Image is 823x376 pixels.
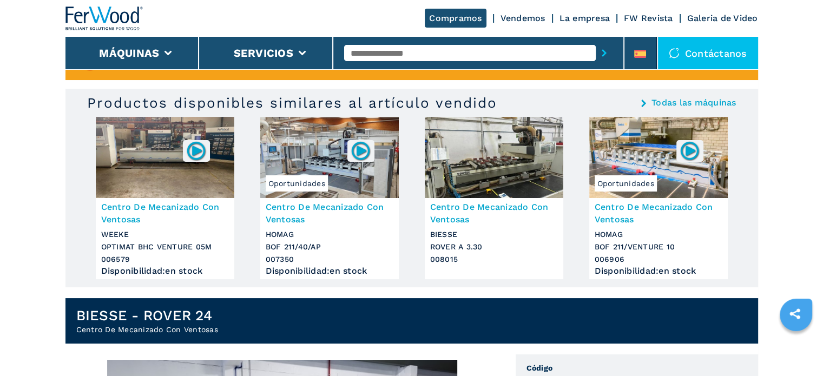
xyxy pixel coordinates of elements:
h3: BIESSE ROVER A 3.30 008015 [430,228,558,266]
a: Vendemos [501,13,545,23]
a: Centro De Mecanizado Con Ventosas BIESSE ROVER A 3.30Centro De Mecanizado Con VentosasBIESSEROVER... [425,117,563,279]
h3: HOMAG BOF 211/VENTURE 10 006906 [595,228,722,266]
a: Centro De Mecanizado Con Ventosas HOMAG BOF 211/VENTURE 10Oportunidades006906Centro De Mecanizado... [589,117,728,279]
h3: WEEKE OPTIMAT BHC VENTURE 05M 006579 [101,228,229,266]
div: Disponibilidad : en stock [595,268,722,274]
img: Ferwood [65,6,143,30]
a: Compramos [425,9,486,28]
img: Centro De Mecanizado Con Ventosas BIESSE ROVER A 3.30 [425,117,563,198]
a: sharethis [781,300,808,327]
span: Oportunidades [595,175,657,192]
div: Disponibilidad : en stock [266,268,393,274]
img: Centro De Mecanizado Con Ventosas HOMAG BOF 211/40/AP [260,117,399,198]
a: Centro De Mecanizado Con Ventosas WEEKE OPTIMAT BHC VENTURE 05M006579Centro De Mecanizado Con Ven... [96,117,234,279]
a: FW Revista [624,13,673,23]
h2: Centro De Mecanizado Con Ventosas [76,324,218,335]
h3: Centro De Mecanizado Con Ventosas [101,201,229,226]
h3: HOMAG BOF 211/40/AP 007350 [266,228,393,266]
img: 006579 [186,140,207,161]
img: Centro De Mecanizado Con Ventosas HOMAG BOF 211/VENTURE 10 [589,117,728,198]
h3: Productos disponibles similares al artículo vendido [87,94,497,111]
img: 006906 [679,140,700,161]
img: 007350 [350,140,371,161]
h3: Centro De Mecanizado Con Ventosas [266,201,393,226]
span: Oportunidades [266,175,328,192]
h3: Centro De Mecanizado Con Ventosas [430,201,558,226]
h1: BIESSE - ROVER 24 [76,307,218,324]
div: Contáctanos [658,37,758,69]
button: Máquinas [99,47,159,60]
a: La empresa [559,13,610,23]
span: Código [526,362,747,373]
div: Disponibilidad : en stock [101,268,229,274]
button: submit-button [596,41,613,65]
h3: Centro De Mecanizado Con Ventosas [595,201,722,226]
iframe: Chat [777,327,815,368]
img: Centro De Mecanizado Con Ventosas WEEKE OPTIMAT BHC VENTURE 05M [96,117,234,198]
a: Todas las máquinas [651,98,736,107]
a: Centro De Mecanizado Con Ventosas HOMAG BOF 211/40/APOportunidades007350Centro De Mecanizado Con ... [260,117,399,279]
a: Galeria de Video [687,13,758,23]
button: Servicios [234,47,293,60]
img: Contáctanos [669,48,680,58]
